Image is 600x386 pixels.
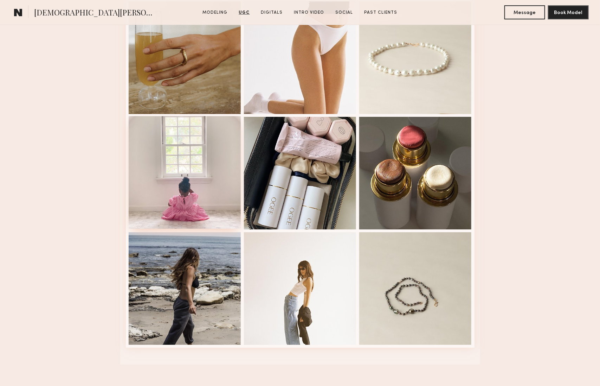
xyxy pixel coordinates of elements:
button: Message [504,5,545,19]
a: UGC [236,10,253,16]
a: Intro Video [291,10,327,16]
a: Past Clients [362,10,400,16]
button: Book Model [548,5,589,19]
a: Digitals [258,10,286,16]
a: Social [333,10,356,16]
a: Modeling [200,10,231,16]
span: [DEMOGRAPHIC_DATA][PERSON_NAME] [34,7,156,19]
a: Book Model [548,9,589,15]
